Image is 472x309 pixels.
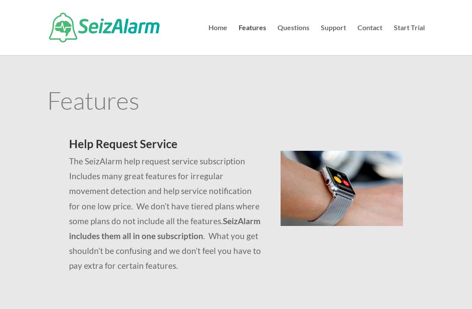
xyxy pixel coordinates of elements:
[278,24,309,55] a: Questions
[208,24,227,55] a: Home
[281,151,403,226] img: seizalarm-on-wrist
[239,24,266,55] a: Features
[69,138,262,154] h2: Help Request Service
[357,24,382,55] a: Contact
[69,154,262,274] p: The SeizAlarm help request service subscription Includes many great features for irregular moveme...
[394,24,425,55] a: Start Trial
[47,88,425,117] h1: Features
[321,24,346,55] a: Support
[394,275,462,299] iframe: Help widget launcher
[49,13,160,42] img: SeizAlarm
